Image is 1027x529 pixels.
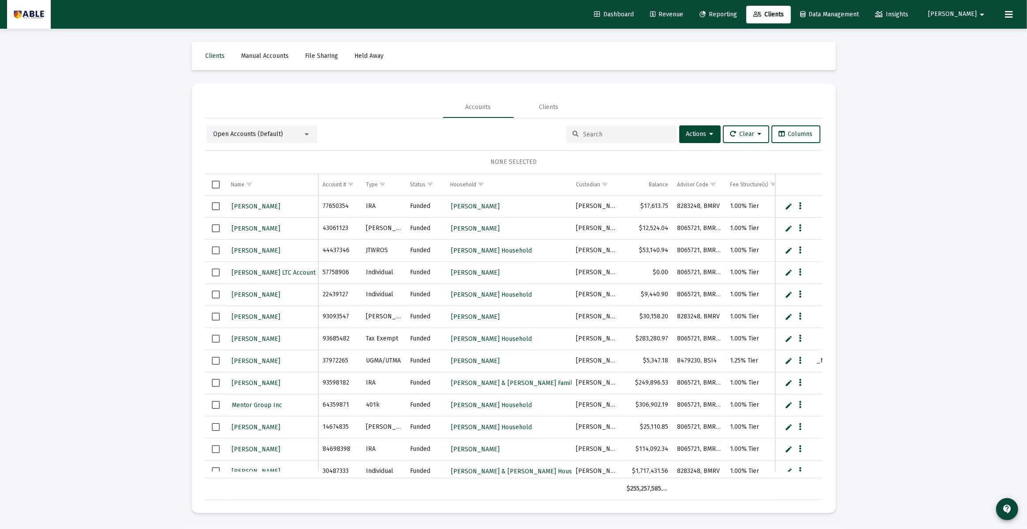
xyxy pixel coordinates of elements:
div: Funded [410,445,441,453]
button: Columns [771,125,820,143]
span: [PERSON_NAME] [232,225,281,232]
span: Insights [875,11,908,18]
a: [PERSON_NAME] & [PERSON_NAME] Family Household [450,377,609,389]
div: Fee Structure(s) [730,181,768,188]
td: 8065721, BMRW [673,416,726,438]
span: [PERSON_NAME] & [PERSON_NAME] Household [451,468,588,475]
div: Select row [212,401,220,409]
input: Search [583,131,670,138]
td: [PERSON_NAME] [572,283,622,306]
div: Funded [410,378,441,387]
a: [PERSON_NAME] [450,222,500,235]
td: 43061123 [318,217,361,239]
a: [PERSON_NAME] [231,310,282,323]
td: 37972265 [318,350,361,372]
td: $306,902.19 [622,394,673,416]
td: [PERSON_NAME] [361,306,405,328]
button: Clear [723,125,769,143]
td: [PERSON_NAME] [572,460,622,482]
div: Select row [212,379,220,387]
td: $30,158.20 [622,306,673,328]
span: [PERSON_NAME] [451,313,500,321]
div: Funded [410,334,441,343]
td: UGMA/UTMA [361,350,405,372]
div: Funded [410,312,441,321]
span: Show filter options for column 'Fee Structure(s)' [770,181,776,188]
span: [PERSON_NAME] [232,446,281,453]
span: [PERSON_NAME] Household [451,423,532,431]
img: Dashboard [14,6,44,23]
div: Funded [410,356,441,365]
a: Edit [785,224,793,232]
td: $12,524.04 [622,217,673,239]
div: Funded [410,202,441,211]
button: [PERSON_NAME] [918,5,998,23]
a: [PERSON_NAME] [231,244,282,257]
a: [PERSON_NAME] [231,465,282,478]
td: 1.00% Tier [726,372,786,394]
div: Select row [212,423,220,431]
td: $114,092.34 [622,438,673,460]
a: Edit [785,423,793,431]
mat-icon: arrow_drop_down [977,6,987,23]
div: Account # [323,181,346,188]
div: Advisor Code [677,181,708,188]
span: Show filter options for column 'Advisor Code' [710,181,716,188]
td: 8479230, BSI4 [673,350,726,372]
a: [PERSON_NAME] [450,443,500,456]
span: Revenue [650,11,683,18]
span: [PERSON_NAME] [232,291,281,299]
div: Select row [212,357,220,365]
span: [PERSON_NAME] [451,225,500,232]
td: 8065721, BMRW [673,438,726,460]
a: [PERSON_NAME] [231,288,282,301]
td: IRA [361,372,405,394]
a: [PERSON_NAME] [231,222,282,235]
div: Funded [410,268,441,277]
a: Clients [746,6,791,23]
a: Manual Accounts [234,47,296,65]
a: [PERSON_NAME] Household [450,421,533,434]
span: [PERSON_NAME] [451,269,500,276]
td: 8283248, BMRV [673,196,726,218]
a: Clients [199,47,232,65]
a: [PERSON_NAME] [450,266,500,279]
td: 30487333 [318,460,361,482]
div: Select row [212,467,220,475]
a: Dashboard [587,6,641,23]
span: Columns [779,130,813,138]
a: Edit [785,313,793,321]
span: [PERSON_NAME] [232,335,281,343]
span: [PERSON_NAME] [232,379,281,387]
div: Accounts [466,103,491,112]
td: 8065721, BMRW [673,239,726,261]
a: [PERSON_NAME] [450,310,500,323]
td: [PERSON_NAME] [572,394,622,416]
td: 1.25% Tier [726,350,786,372]
span: Open Accounts (Default) [214,130,283,138]
a: [PERSON_NAME] [231,443,282,456]
span: Clear [730,130,762,138]
span: [PERSON_NAME] Household [451,291,532,299]
div: Household [450,181,476,188]
td: 8065721, BMRW [673,372,726,394]
td: $0.00 [622,261,673,283]
span: [PERSON_NAME] LTC Account [232,269,316,276]
td: [PERSON_NAME] [572,350,622,372]
td: $25,110.85 [622,416,673,438]
a: [PERSON_NAME] LTC Account [231,266,317,279]
span: [PERSON_NAME] [232,313,281,321]
span: [PERSON_NAME] [451,446,500,453]
td: Column Balance [622,174,673,195]
a: Edit [785,357,793,365]
td: 1.00% Tier [726,217,786,239]
a: Edit [785,379,793,387]
td: Column Custodian [572,174,622,195]
td: 84698398 [318,438,361,460]
mat-icon: contact_support [1002,504,1012,514]
td: 8065721, BMRW [673,217,726,239]
span: [PERSON_NAME] [232,468,281,475]
span: [PERSON_NAME] Household [451,335,532,343]
td: Individual [361,460,405,482]
span: Show filter options for column 'Name' [246,181,253,188]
